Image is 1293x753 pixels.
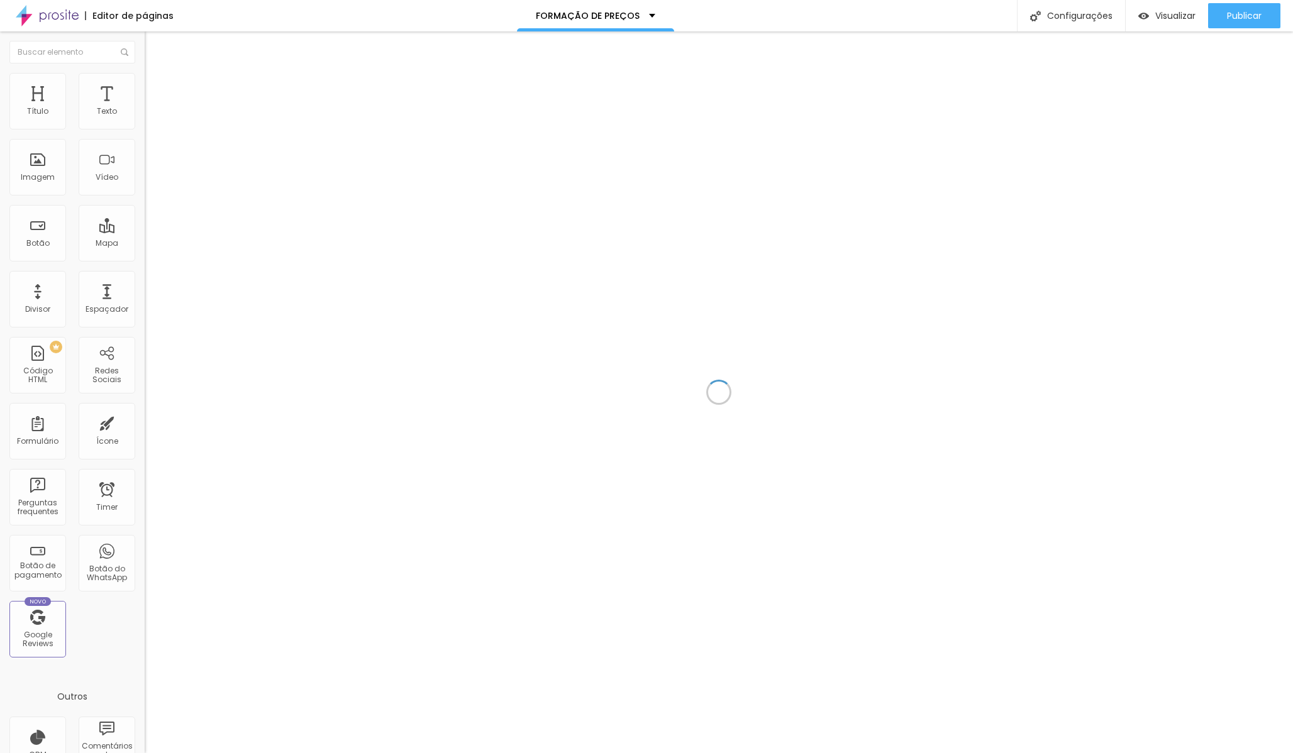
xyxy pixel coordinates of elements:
div: Imagem [21,173,55,182]
button: Publicar [1208,3,1280,28]
div: Divisor [25,305,50,314]
div: Espaçador [86,305,128,314]
div: Editor de páginas [85,11,174,20]
div: Botão do WhatsApp [82,564,131,583]
div: Google Reviews [13,630,62,649]
span: Publicar [1227,11,1262,21]
div: Redes Sociais [82,366,131,385]
div: Timer [96,503,118,512]
input: Buscar elemento [9,41,135,63]
img: view-1.svg [1138,11,1149,21]
div: Botão de pagamento [13,561,62,580]
img: Icone [1030,11,1041,21]
div: Perguntas frequentes [13,498,62,517]
div: Botão [26,239,50,248]
div: Novo [25,597,52,606]
div: Vídeo [96,173,118,182]
div: Formulário [17,437,58,446]
img: Icone [121,48,128,56]
p: FORMAÇÃO DE PREÇOS [536,11,640,20]
div: Mapa [96,239,118,248]
div: Código HTML [13,366,62,385]
div: Título [27,107,48,116]
div: Texto [97,107,117,116]
div: Ícone [96,437,118,446]
button: Visualizar [1126,3,1208,28]
span: Visualizar [1155,11,1196,21]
